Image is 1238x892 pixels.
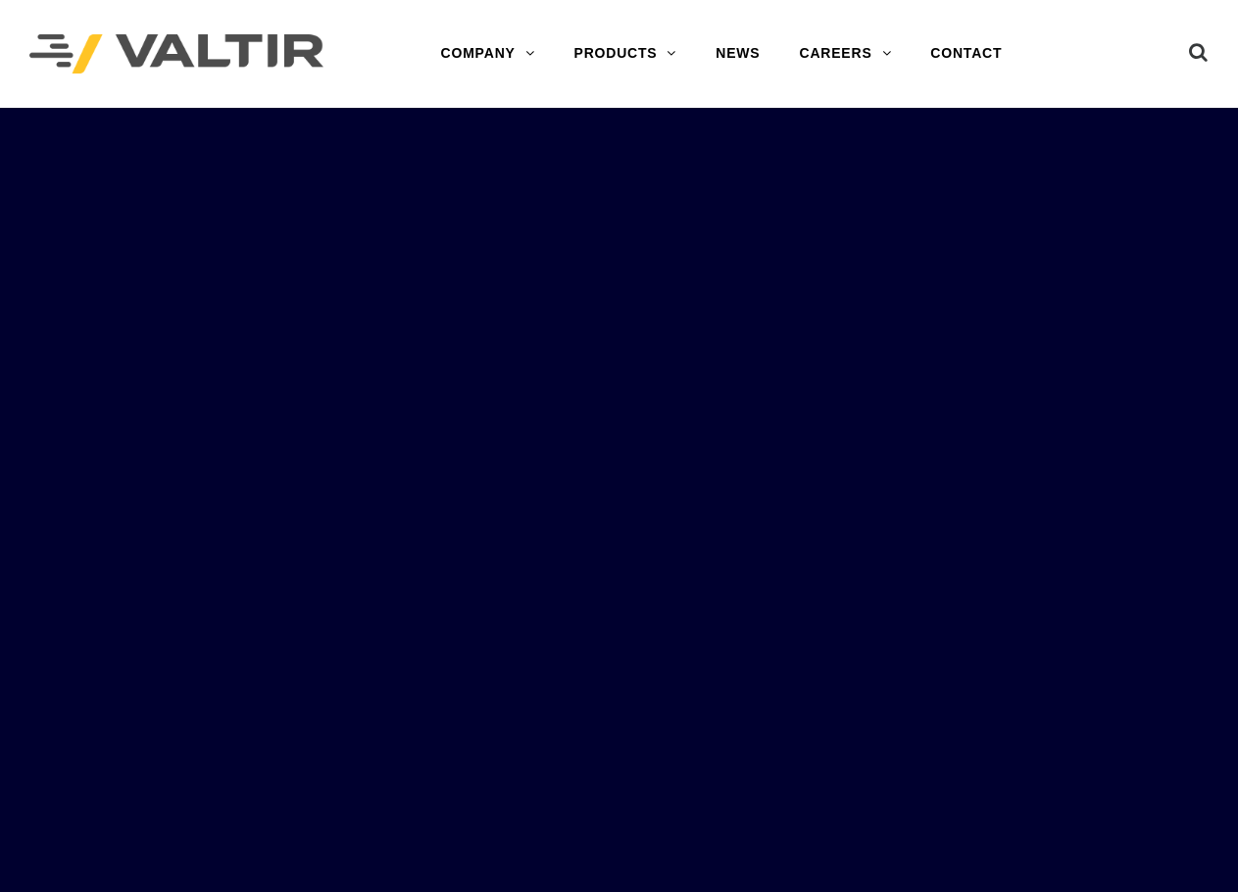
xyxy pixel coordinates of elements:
[29,34,323,74] img: Valtir
[779,34,911,74] a: CAREERS
[555,34,697,74] a: PRODUCTS
[421,34,555,74] a: COMPANY
[696,34,779,74] a: NEWS
[911,34,1021,74] a: CONTACT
